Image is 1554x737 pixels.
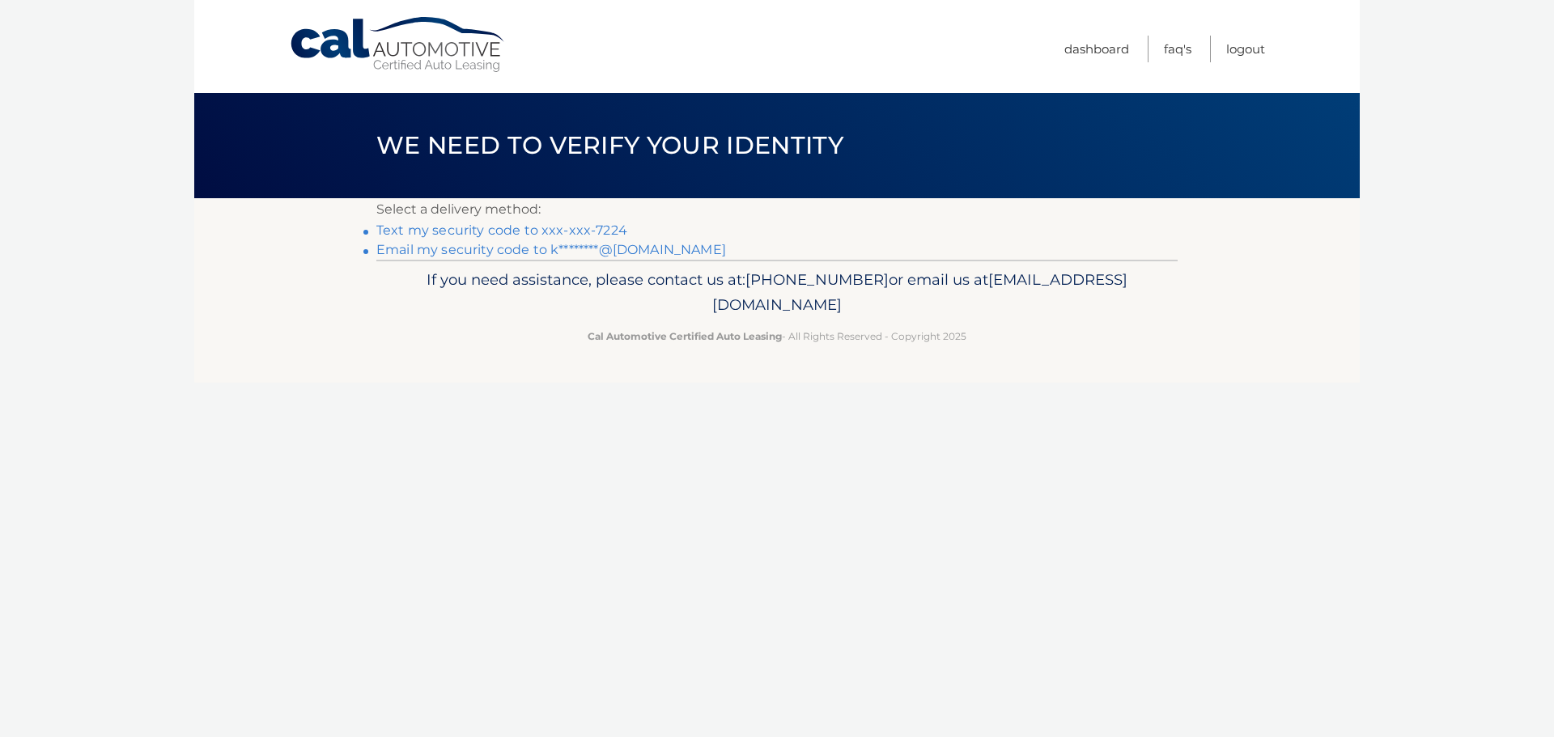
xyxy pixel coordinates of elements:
strong: Cal Automotive Certified Auto Leasing [588,330,782,342]
span: We need to verify your identity [376,130,843,160]
a: Text my security code to xxx-xxx-7224 [376,222,627,238]
p: If you need assistance, please contact us at: or email us at [387,267,1167,319]
a: Email my security code to k********@[DOMAIN_NAME] [376,242,726,257]
span: [PHONE_NUMBER] [745,270,889,289]
a: Dashboard [1064,36,1129,62]
a: FAQ's [1164,36,1191,62]
p: - All Rights Reserved - Copyright 2025 [387,328,1167,345]
a: Logout [1226,36,1265,62]
p: Select a delivery method: [376,198,1178,221]
a: Cal Automotive [289,16,507,74]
